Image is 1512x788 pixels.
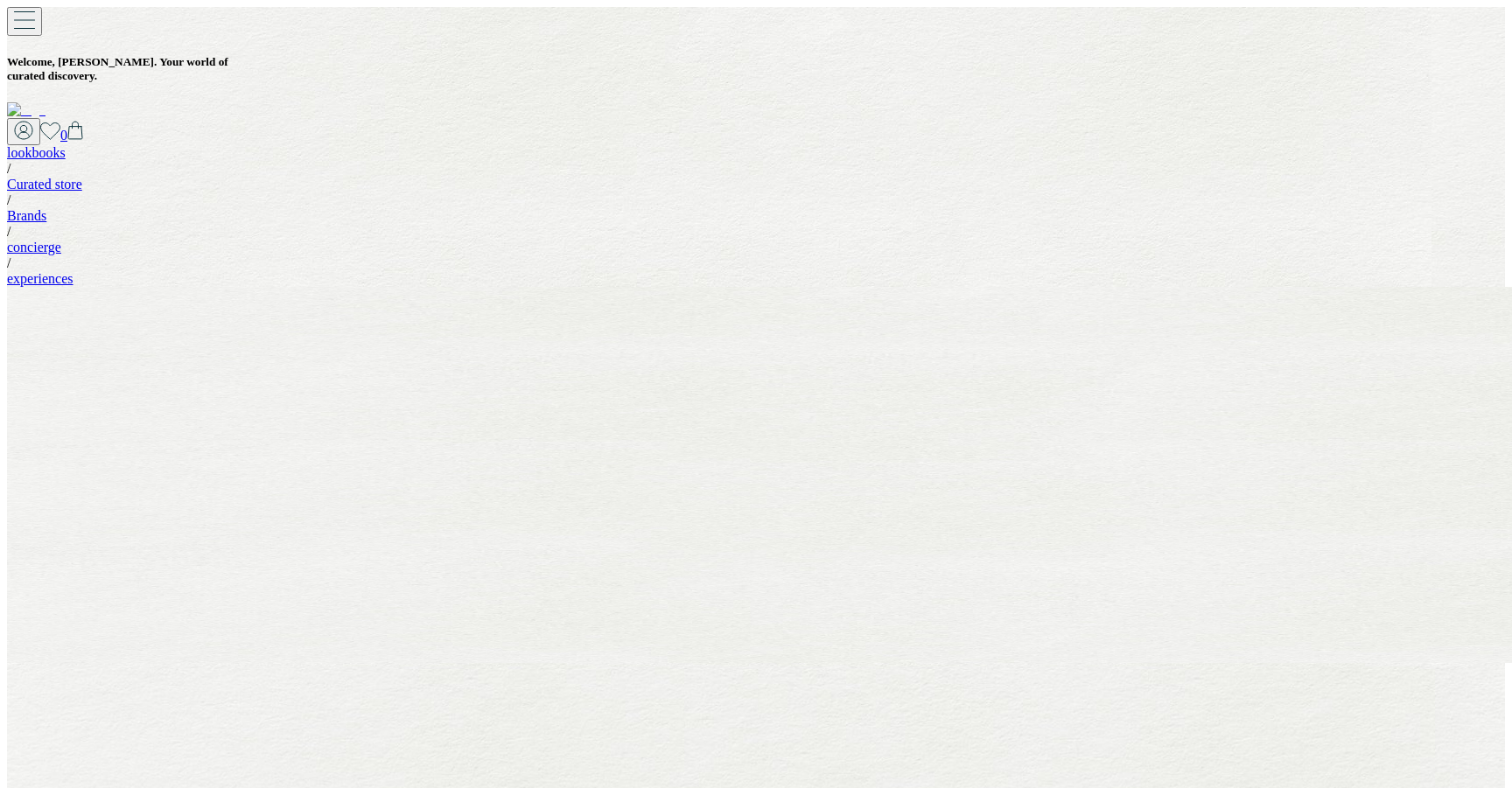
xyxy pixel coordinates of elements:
h5: Welcome, [PERSON_NAME] . Your world of curated discovery. [7,55,1505,83]
div: / [7,255,1505,271]
img: logo [7,102,45,118]
a: Curated store [7,177,82,192]
span: 0 [60,128,67,143]
a: Brands [7,208,46,223]
a: lookbooks [7,145,66,160]
div: / [7,192,1505,208]
div: / [7,224,1505,240]
a: experiences [7,271,73,286]
a: concierge [7,240,61,255]
a: 0 [60,128,83,143]
div: / [7,161,1505,177]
